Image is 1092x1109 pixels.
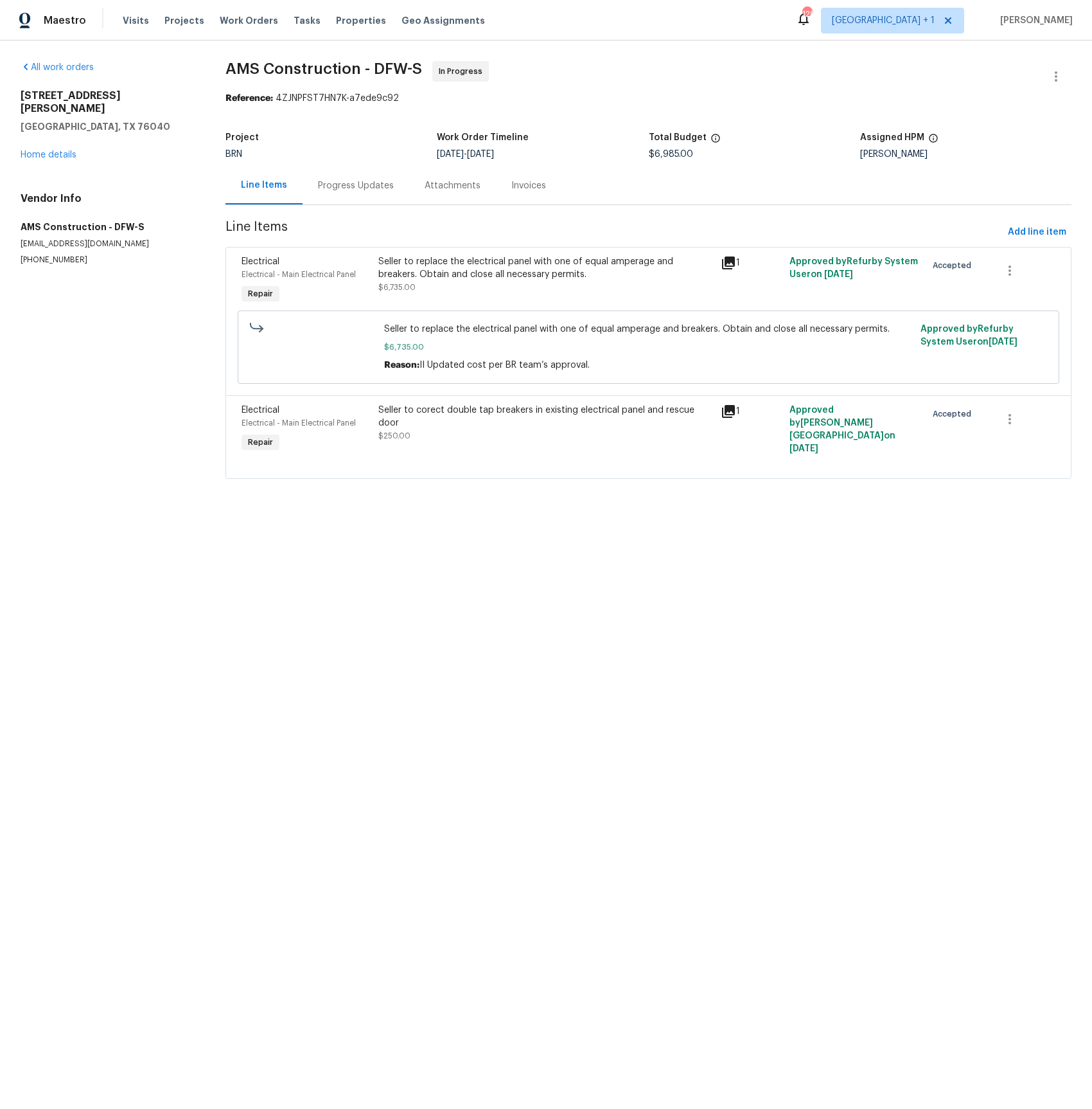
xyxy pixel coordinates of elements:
h5: AMS Construction - DFW-S [21,221,195,233]
span: Electrical [242,257,279,266]
span: Visits [123,14,149,27]
div: Seller to replace the electrical panel with one of equal amperage and breakers. Obtain and close ... [378,255,713,281]
div: Attachments [425,179,480,192]
div: Progress Updates [318,179,394,192]
div: 1 [721,404,782,419]
span: [DATE] [437,150,464,159]
span: $6,735.00 [384,341,913,354]
button: Add line item [1003,221,1071,244]
b: Reference: [225,94,273,103]
p: [PHONE_NUMBER] [21,255,195,266]
span: The total cost of line items that have been proposed by Opendoor. This sum includes line items th... [710,133,721,150]
span: AMS Construction - DFW-S [225,61,422,77]
span: Tasks [294,16,321,25]
div: Invoices [511,179,546,192]
span: [DATE] [467,150,494,159]
div: Seller to corect double tap breakers in existing electrical panel and rescue door [378,404,713,429]
span: Approved by Refurby System User on [789,257,918,279]
span: Reason: [384,361,419,370]
div: 4ZJNPFST7HN7K-a7ede9c92 [225,92,1071,105]
span: Geo Assignments [401,14,485,27]
span: Work Orders [220,14,278,27]
span: $250.00 [378,432,410,440]
span: [DATE] [824,270,853,279]
span: [DATE] [989,338,1017,347]
span: $6,985.00 [649,150,693,159]
p: [EMAIL_ADDRESS][DOMAIN_NAME] [21,239,195,249]
h5: Project [225,133,259,142]
div: Line Items [241,179,287,192]
span: - [437,150,494,159]
span: Repair [243,436,278,449]
a: Home details [21,150,76,159]
span: Electrical - Main Electrical Panel [242,271,356,278]
span: Accepted [933,408,976,420]
h5: Assigned HPM [860,133,924,142]
span: Maestro [44,14,86,27]
div: 128 [802,8,811,21]
div: 1 [721,255,782,271]
span: Properties [336,14,386,27]
span: Repair [243,287,278,300]
span: In Progress [439,65,488,78]
h5: [GEOGRAPHIC_DATA], TX 76040 [21,120,195,133]
span: $6,735.00 [378,284,416,291]
span: Add line item [1008,224,1066,240]
span: The hpm assigned to this work order. [928,133,938,150]
span: [DATE] [789,444,818,453]
span: BRN [225,150,242,159]
span: Projects [164,14,204,27]
span: Seller to replace the electrical panel with one of equal amperage and breakers. Obtain and close ... [384,323,913,336]
span: Accepted [933,259,976,272]
span: Electrical - Main Electrical Panel [242,419,356,427]
div: [PERSON_NAME] [860,150,1071,159]
h2: [STREET_ADDRESS][PERSON_NAME] [21,89,195,115]
span: [GEOGRAPHIC_DATA] + 1 [832,14,935,27]
span: Line Items [225,221,1003,244]
h5: Total Budget [649,133,707,142]
span: Approved by [PERSON_NAME][GEOGRAPHIC_DATA] on [789,406,895,453]
span: Electrical [242,406,279,415]
span: [PERSON_NAME] [995,14,1073,27]
span: Approved by Refurby System User on [920,325,1017,347]
span: II Updated cost per BR team’s approval. [419,361,590,370]
h5: Work Order Timeline [437,133,529,142]
h4: Vendor Info [21,192,195,205]
a: All work orders [21,63,94,72]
